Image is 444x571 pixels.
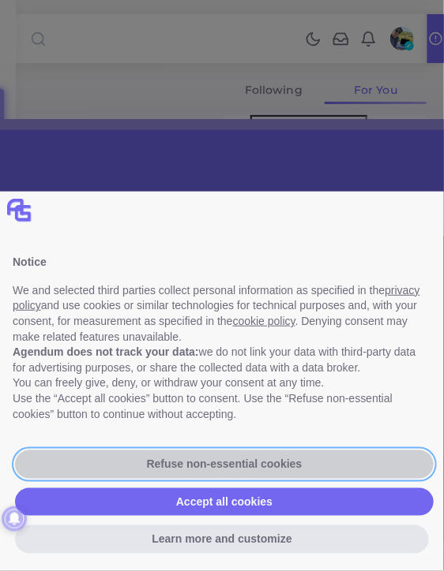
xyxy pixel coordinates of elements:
[13,283,431,345] p: We and selected third parties collect personal information as specified in the and use cookies or...
[15,450,434,479] button: Refuse non-essential cookies
[13,345,199,358] b: Agendum does not track your data:
[15,488,434,517] button: Accept all cookies
[13,345,431,375] p: we do not link your data with third-party data for advertising purposes, or share the collected d...
[13,375,431,391] p: You can freely give, deny, or withdraw your consent at any time.
[15,525,429,554] button: Learn more and customize
[13,391,431,422] p: Use the “Accept all cookies” button to consent. Use the “Refuse non-essential cookies” button to ...
[233,315,295,327] a: cookie policy
[13,255,431,271] div: Notice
